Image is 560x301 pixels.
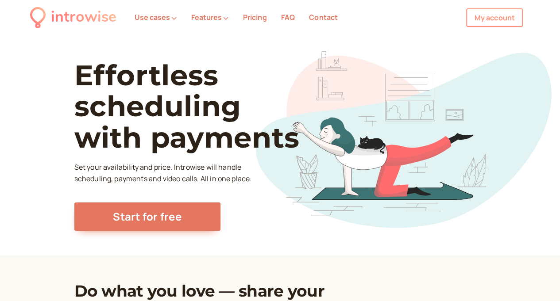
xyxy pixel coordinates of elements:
a: Contact [309,12,338,22]
p: Set your availability and price. Introwise will handle scheduling, payments and video calls. All ... [74,162,254,185]
a: Start for free [74,202,220,231]
iframe: Chat Widget [516,259,560,301]
h1: Effortless scheduling with payments [74,60,332,153]
div: introwise [51,5,116,30]
a: Pricing [243,12,266,22]
a: FAQ [281,12,295,22]
button: Features [191,13,228,21]
a: My account [466,8,523,27]
a: introwise [30,5,116,30]
button: Use cases [134,13,177,21]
